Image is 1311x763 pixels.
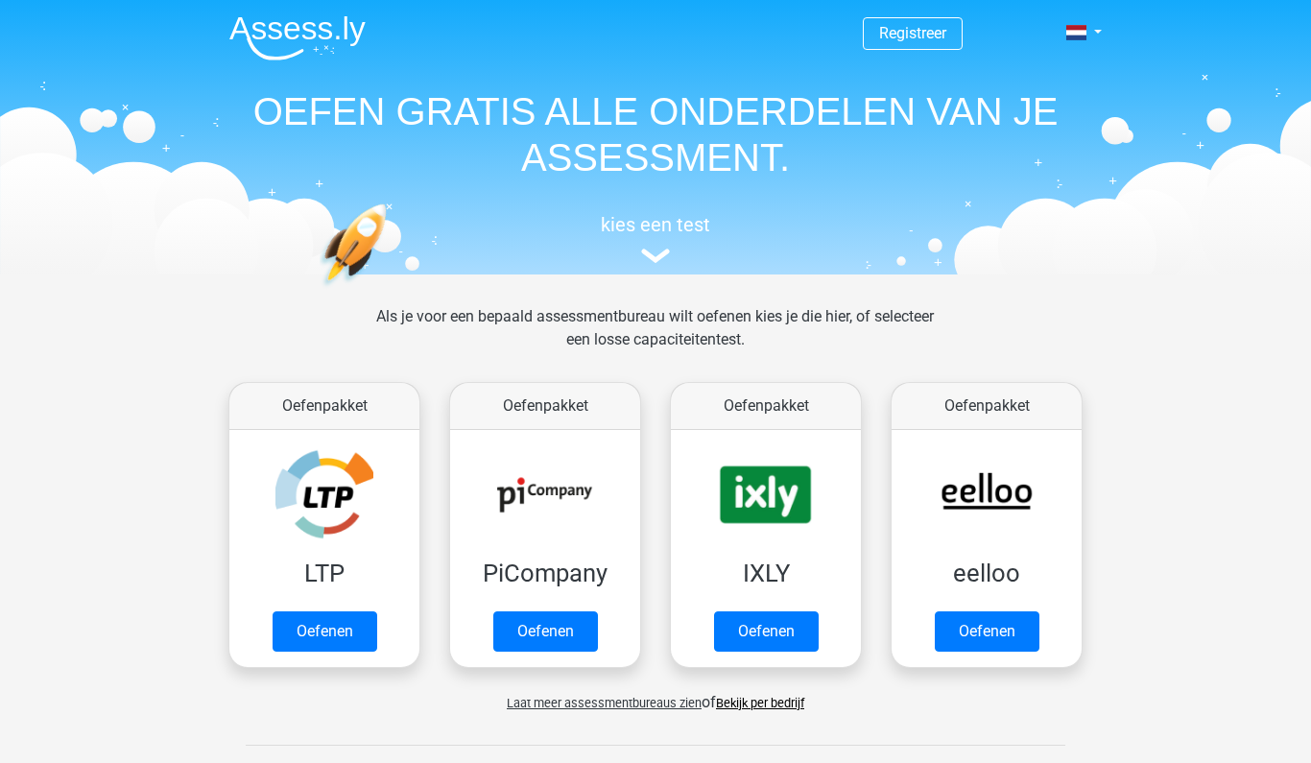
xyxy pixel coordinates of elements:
[320,203,461,377] img: oefenen
[879,24,946,42] a: Registreer
[716,696,804,710] a: Bekijk per bedrijf
[641,249,670,263] img: assessment
[493,611,598,652] a: Oefenen
[273,611,377,652] a: Oefenen
[214,88,1097,180] h1: OEFEN GRATIS ALLE ONDERDELEN VAN JE ASSESSMENT.
[229,15,366,60] img: Assessly
[361,305,949,374] div: Als je voor een bepaald assessmentbureau wilt oefenen kies je die hier, of selecteer een losse ca...
[507,696,702,710] span: Laat meer assessmentbureaus zien
[214,213,1097,264] a: kies een test
[714,611,819,652] a: Oefenen
[214,213,1097,236] h5: kies een test
[935,611,1039,652] a: Oefenen
[214,676,1097,714] div: of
